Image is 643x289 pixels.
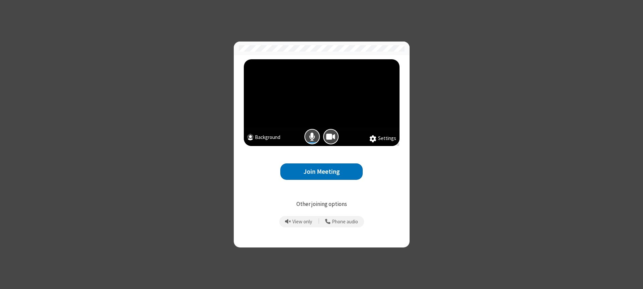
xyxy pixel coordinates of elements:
p: Other joining options [244,200,400,209]
button: Join Meeting [280,163,363,180]
button: Camera is on [323,129,339,144]
span: View only [292,219,312,225]
button: Settings [369,135,396,143]
button: Use your phone for mic and speaker while you view the meeting on this device. [323,216,361,227]
span: Phone audio [332,219,358,225]
span: | [318,217,319,226]
button: Mic is on [304,129,320,144]
button: Prevent echo when there is already an active mic and speaker in the room. [283,216,315,227]
button: Background [247,134,280,143]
